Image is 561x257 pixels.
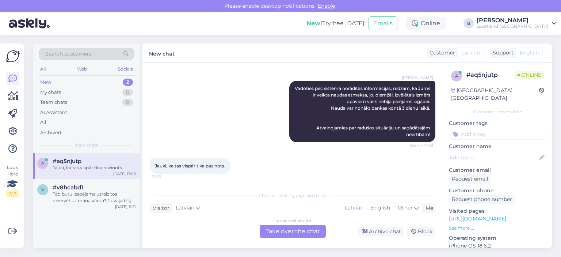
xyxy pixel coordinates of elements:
[455,73,458,79] span: a
[40,129,61,136] div: Archived
[477,18,549,23] div: [PERSON_NAME]
[449,207,546,215] p: Visited pages
[515,71,544,79] span: Online
[295,86,431,137] span: Vadoties pēc sistēmā norādītās informācijas, redzam, ka Jums ir veikta naudas atmaksa, jo, diemžē...
[398,204,413,211] span: Other
[449,129,546,140] input: Add a tag
[369,16,397,30] button: Emails
[402,75,433,80] span: [PERSON_NAME]
[449,225,546,231] p: See more ...
[451,87,539,102] div: [GEOGRAPHIC_DATA], [GEOGRAPHIC_DATA]
[115,204,136,209] div: [DATE] 11:21
[466,71,515,79] div: # aq5njutp
[449,194,515,204] div: Request phone number
[6,164,19,197] div: Look Here
[449,109,546,115] div: Customer information
[53,158,81,165] span: #aq5njutp
[449,215,506,222] a: [URL][DOMAIN_NAME]
[274,218,311,224] div: Latvian to Latvian
[6,49,20,63] img: Askly Logo
[53,165,136,171] div: Jauki, ka tas vispār tika paziņots.
[152,174,179,179] span: 17:03
[149,48,175,58] label: New chat
[117,64,134,74] div: Socials
[427,49,455,57] div: Customer
[477,18,557,29] a: [PERSON_NAME]Sportland [GEOGRAPHIC_DATA]
[316,3,337,9] span: Enable
[155,163,225,169] span: Jauki, ka tas vispār tika paziņots.
[150,192,435,199] div: Choose the language and reply
[53,191,136,204] div: Tad butu iespējams uzreiz tos rezervēt uz mana vārda? Jo vajadzīgi tieši šie.
[41,187,44,192] span: v
[463,18,474,29] div: B
[406,143,433,148] span: Seen ✓ 17:02
[449,187,546,194] p: Customer phone
[449,166,546,174] p: Customer email
[407,227,435,237] div: Block
[123,79,133,86] div: 2
[520,49,539,57] span: English
[40,119,46,126] div: All
[449,234,546,242] p: Operating system
[40,109,67,116] div: AI Assistant
[122,89,133,96] div: 0
[113,171,136,177] div: [DATE] 17:03
[423,204,433,212] div: Me
[449,242,546,250] p: iPhone OS 18.6.2
[358,227,404,237] div: Archive chat
[40,89,61,96] div: My chats
[40,99,67,106] div: Team chats
[306,20,322,27] b: New!
[40,79,51,86] div: New
[306,19,366,28] div: Try free [DATE]:
[367,203,394,213] div: English
[6,190,19,197] div: 2 / 3
[406,17,446,30] div: Online
[449,154,538,162] input: Add name
[39,64,47,74] div: All
[45,50,92,58] span: Search customers
[176,204,194,212] span: Latvian
[490,49,514,57] div: Support
[461,49,480,57] span: Latvian
[41,160,45,166] span: a
[75,142,98,148] span: New chats
[260,225,326,238] div: Take over the chat
[449,120,546,127] p: Customer tags
[477,23,549,29] div: Sportland [GEOGRAPHIC_DATA]
[150,204,169,212] div: Visitor
[449,174,491,184] div: Request email
[53,184,83,191] span: #v8hcabd1
[341,203,367,213] div: Latvian
[122,99,133,106] div: 0
[76,64,88,74] div: Web
[449,143,546,150] p: Customer name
